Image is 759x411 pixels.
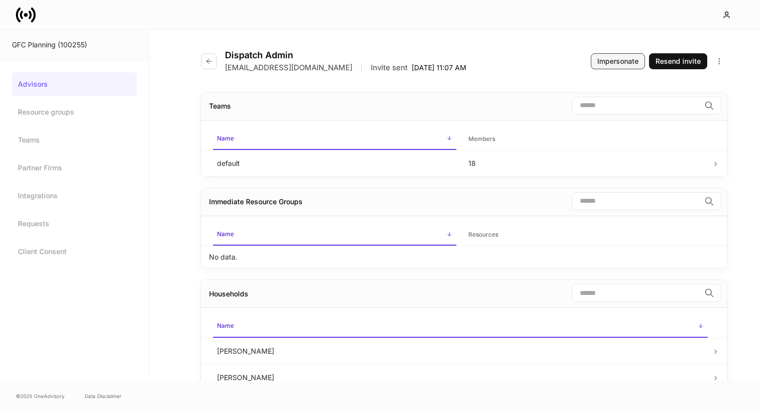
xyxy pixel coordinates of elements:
p: [DATE] 11:07 AM [412,63,466,73]
span: Members [464,129,708,149]
div: Resend invite [655,56,701,66]
p: Invite sent [371,63,408,73]
button: Impersonate [591,53,645,69]
p: | [360,63,363,73]
h6: Resources [468,230,498,239]
a: Integrations [12,184,137,208]
h4: Dispatch Admin [225,50,466,61]
a: Data Disclaimer [85,392,121,400]
div: Immediate Resource Groups [209,197,303,207]
span: Name [213,316,708,337]
div: GFC Planning (100255) [12,40,137,50]
a: Client Consent [12,240,137,264]
a: Teams [12,128,137,152]
a: Advisors [12,72,137,96]
a: Resource groups [12,100,137,124]
a: Requests [12,212,137,236]
span: Name [213,224,456,246]
div: Teams [209,101,231,111]
div: Households [209,289,248,299]
h6: Name [217,229,234,239]
h6: Name [217,134,234,143]
td: 18 [460,150,712,176]
span: Resources [464,225,708,245]
h6: Name [217,321,234,330]
button: Resend invite [649,53,707,69]
a: Partner Firms [12,156,137,180]
td: [PERSON_NAME] [209,364,712,391]
span: © 2025 OneAdvisory [16,392,65,400]
td: default [209,150,460,176]
p: [EMAIL_ADDRESS][DOMAIN_NAME] [225,63,352,73]
p: No data. [209,252,237,262]
td: [PERSON_NAME] [209,338,712,364]
h6: Members [468,134,495,143]
span: Name [213,129,456,150]
div: Impersonate [597,56,639,66]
